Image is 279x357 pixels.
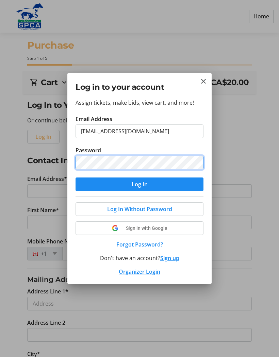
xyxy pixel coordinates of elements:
button: Sign up [160,254,179,262]
p: Assign tickets, make bids, view cart, and more! [76,99,203,107]
label: Email Address [76,115,112,123]
button: Close [199,77,208,85]
label: Password [76,146,101,154]
button: Forgot Password? [76,240,203,249]
input: Email Address [76,124,203,138]
div: Don't have an account? [76,254,203,262]
button: Log In [76,177,203,191]
span: Log In [132,180,148,188]
button: Log In Without Password [76,202,203,216]
h2: Log in to your account [76,81,203,93]
span: Sign in with Google [126,225,167,231]
button: Sign in with Google [76,221,203,235]
a: Organizer Login [119,268,160,275]
span: Log In Without Password [107,205,172,213]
